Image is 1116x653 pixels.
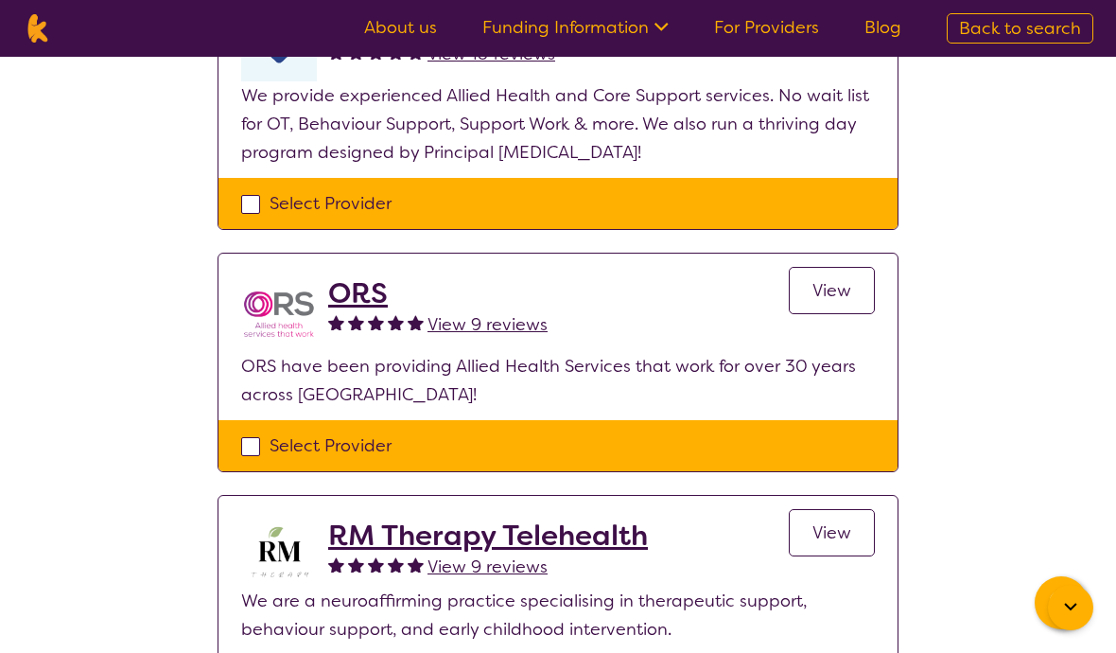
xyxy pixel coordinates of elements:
img: b3hjthhf71fnbidirs13.png [241,519,317,587]
img: fullstar [348,556,364,573]
span: View 9 reviews [427,556,548,578]
img: fullstar [328,314,344,330]
span: View [812,279,851,302]
a: Back to search [947,13,1093,44]
img: fullstar [348,314,364,330]
img: fullstar [368,556,384,573]
a: RM Therapy Telehealth [328,519,648,553]
a: For Providers [714,16,819,39]
span: View [812,521,851,544]
p: ORS have been providing Allied Health Services that work for over 30 years across [GEOGRAPHIC_DATA]! [241,352,875,409]
img: fullstar [328,556,344,573]
a: Blog [864,16,901,39]
p: We are a neuroaffirming practice specialising in therapeutic support, behaviour support, and earl... [241,587,875,644]
img: fullstar [388,556,404,573]
img: fullstar [368,314,384,330]
p: We provide experienced Allied Health and Core Support services. No wait list for OT, Behaviour Su... [241,81,875,167]
a: View 9 reviews [427,553,548,581]
img: fullstar [388,314,404,330]
span: Back to search [959,17,1081,40]
a: About us [364,16,437,39]
a: View [789,509,875,556]
a: View [789,267,875,314]
a: Funding Information [482,16,669,39]
img: fullstar [408,556,424,573]
img: fullstar [408,314,424,330]
a: View 9 reviews [427,310,548,339]
img: Karista logo [23,14,52,43]
a: ORS [328,276,548,310]
span: View 9 reviews [427,313,548,336]
button: Channel Menu [1035,576,1088,629]
img: nspbnteb0roocrxnmwip.png [241,276,317,352]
